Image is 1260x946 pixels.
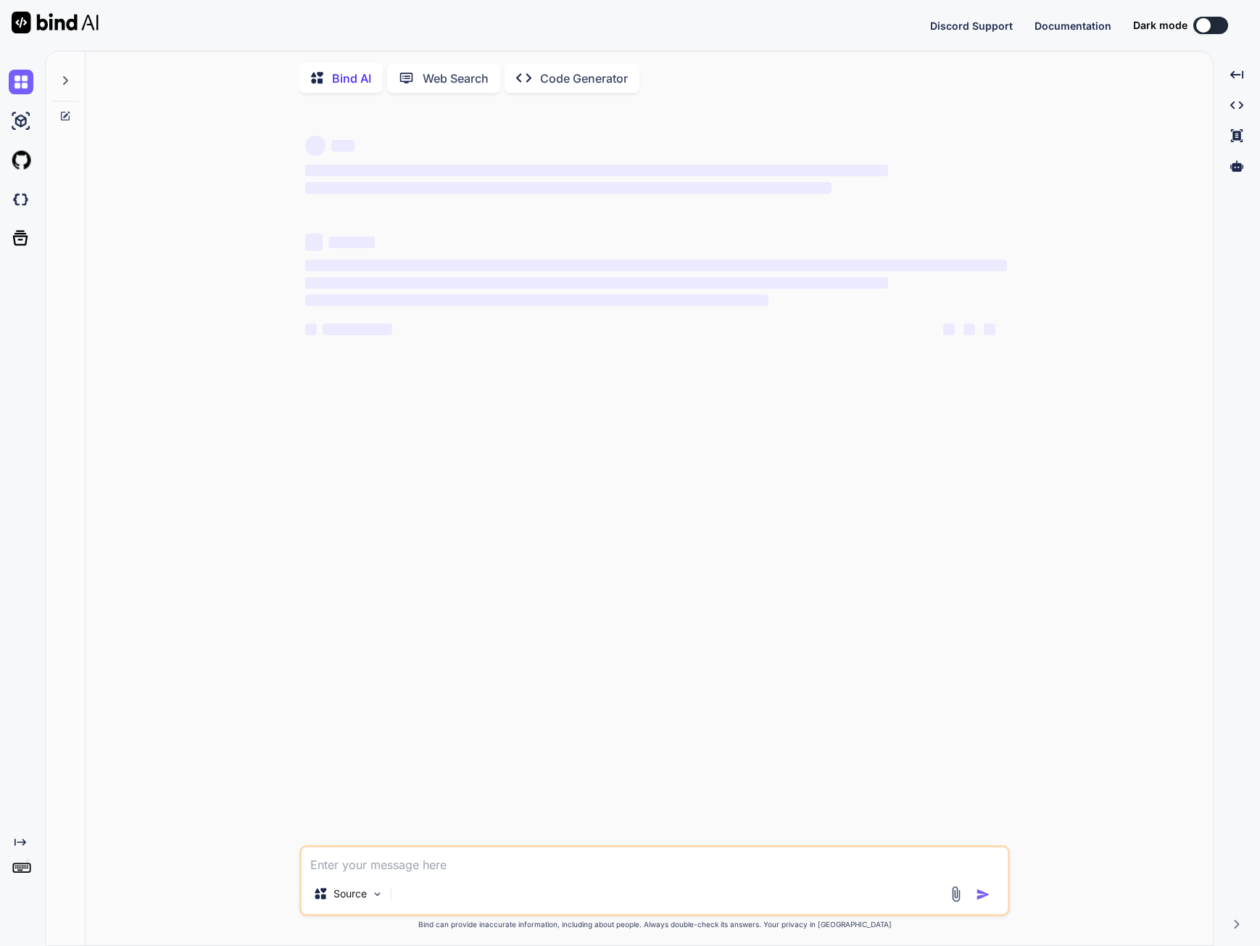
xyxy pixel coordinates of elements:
img: darkCloudIdeIcon [9,187,33,212]
p: Web Search [423,70,489,87]
span: ‌ [328,236,375,248]
span: ‌ [305,277,887,289]
span: ‌ [305,234,323,251]
span: ‌ [305,182,832,194]
span: ‌ [323,324,392,335]
img: Bind AI [12,12,99,33]
span: Documentation [1035,20,1111,32]
span: ‌ [984,324,995,335]
p: Source [333,887,367,901]
img: ai-studio [9,109,33,133]
button: Discord Support [930,18,1013,33]
span: ‌ [305,165,887,176]
p: Code Generator [540,70,628,87]
span: ‌ [331,140,355,152]
p: Bind can provide inaccurate information, including about people. Always double-check its answers.... [299,919,1010,930]
span: ‌ [305,260,1007,271]
img: Pick Models [371,888,384,900]
span: ‌ [963,324,975,335]
p: Bind AI [332,70,371,87]
img: githubLight [9,148,33,173]
span: Discord Support [930,20,1013,32]
span: ‌ [305,295,768,306]
span: Dark mode [1133,18,1188,33]
span: ‌ [305,324,317,335]
img: icon [976,887,990,902]
img: chat [9,70,33,94]
button: Documentation [1035,18,1111,33]
span: ‌ [943,324,955,335]
span: ‌ [305,136,326,156]
img: attachment [948,886,964,902]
